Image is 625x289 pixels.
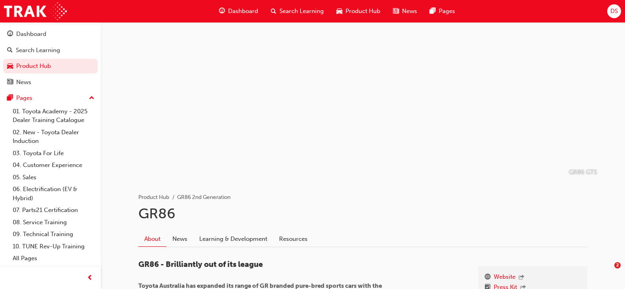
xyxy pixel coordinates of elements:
[264,3,330,19] a: search-iconSearch Learning
[494,272,515,283] a: Website
[166,232,193,247] a: News
[3,25,98,91] button: DashboardSearch LearningProduct HubNews
[87,273,93,283] span: prev-icon
[9,240,98,253] a: 10. TUNE Rev-Up Training
[7,95,13,102] span: pages-icon
[607,4,621,18] button: DS
[3,59,98,73] a: Product Hub
[3,91,98,105] button: Pages
[7,31,13,38] span: guage-icon
[485,272,491,283] span: www-icon
[138,260,263,269] span: GR86 - Brilliantly out of its league
[279,7,324,16] span: Search Learning
[16,94,32,103] div: Pages
[271,6,276,16] span: search-icon
[89,93,94,103] span: up-icon
[9,147,98,160] a: 03. Toyota For Life
[138,194,169,201] a: Product Hub
[273,232,313,247] a: Resources
[614,262,621,268] span: 2
[16,78,31,87] div: News
[16,30,46,39] div: Dashboard
[228,7,258,16] span: Dashboard
[423,3,461,19] a: pages-iconPages
[7,63,13,70] span: car-icon
[9,159,98,171] a: 04. Customer Experience
[330,3,387,19] a: car-iconProduct Hub
[598,262,617,281] iframe: Intercom live chat
[9,126,98,147] a: 02. New - Toyota Dealer Induction
[439,7,455,16] span: Pages
[519,274,524,281] span: outbound-icon
[346,7,380,16] span: Product Hub
[3,27,98,41] a: Dashboard
[9,183,98,204] a: 06. Electrification (EV & Hybrid)
[3,43,98,58] a: Search Learning
[9,228,98,240] a: 09. Technical Training
[402,7,417,16] span: News
[9,216,98,229] a: 08. Service Training
[9,171,98,184] a: 05. Sales
[7,47,13,54] span: search-icon
[430,6,436,16] span: pages-icon
[3,75,98,90] a: News
[138,205,587,222] h1: GR86
[219,6,225,16] span: guage-icon
[177,193,230,202] li: GR86 2nd Generation
[138,232,166,247] a: About
[393,6,399,16] span: news-icon
[387,3,423,19] a: news-iconNews
[9,204,98,216] a: 07. Parts21 Certification
[213,3,264,19] a: guage-iconDashboard
[336,6,342,16] span: car-icon
[7,79,13,86] span: news-icon
[9,105,98,126] a: 01. Toyota Academy - 2025 Dealer Training Catalogue
[569,168,597,177] p: GR86 GTS
[193,232,273,247] a: Learning & Development
[610,7,618,16] span: DS
[16,46,60,55] div: Search Learning
[9,252,98,265] a: All Pages
[4,2,67,20] img: Trak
